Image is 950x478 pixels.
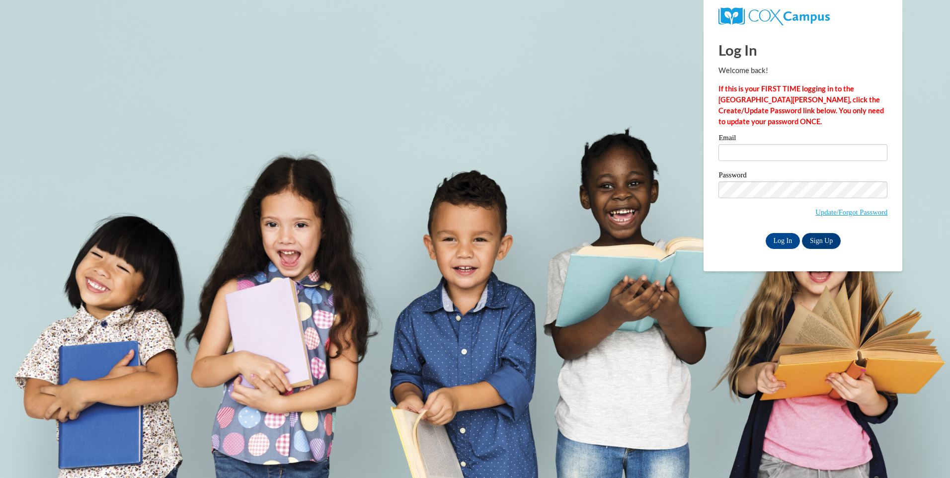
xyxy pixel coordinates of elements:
input: Log In [766,233,800,249]
strong: If this is your FIRST TIME logging in to the [GEOGRAPHIC_DATA][PERSON_NAME], click the Create/Upd... [718,84,884,126]
img: COX Campus [718,7,829,25]
p: Welcome back! [718,65,887,76]
label: Password [718,171,887,181]
a: Sign Up [802,233,841,249]
a: Update/Forgot Password [815,208,887,216]
h1: Log In [718,40,887,60]
a: COX Campus [718,11,829,20]
label: Email [718,134,887,144]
